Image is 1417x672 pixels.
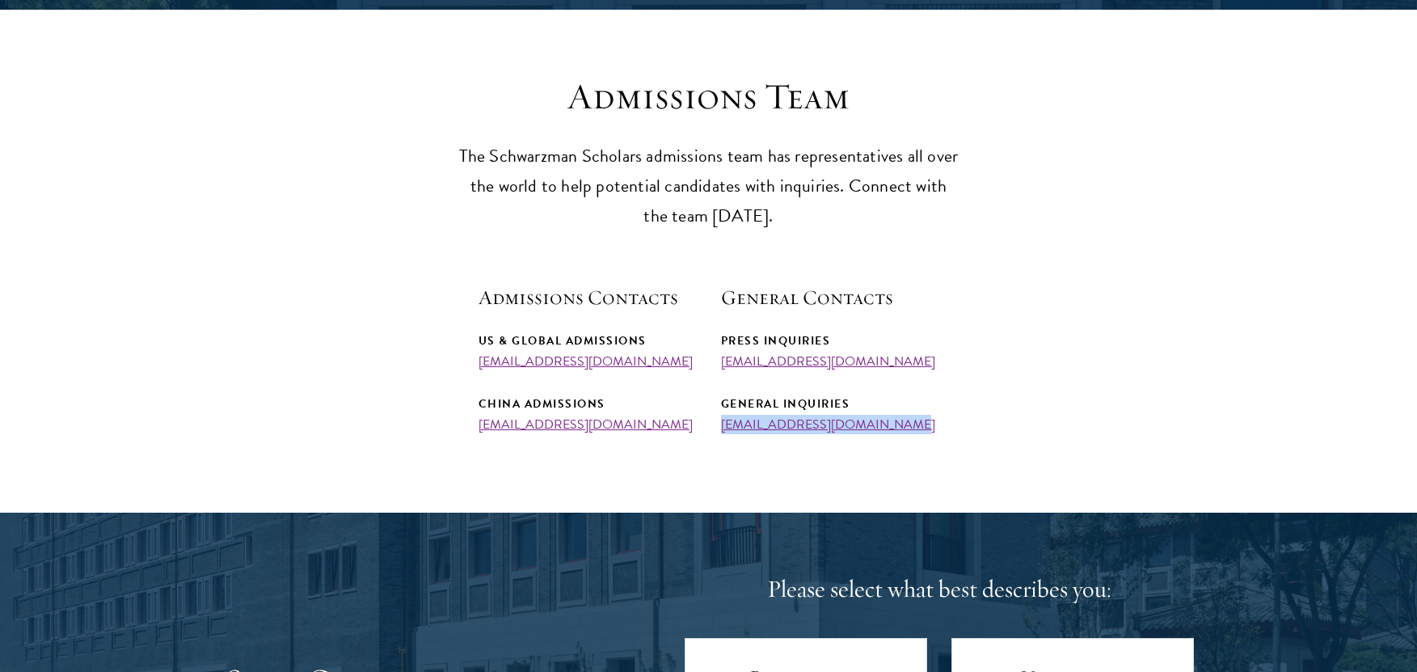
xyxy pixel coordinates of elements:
h4: Please select what best describes you: [685,573,1194,606]
a: [EMAIL_ADDRESS][DOMAIN_NAME] [721,352,935,371]
a: [EMAIL_ADDRESS][DOMAIN_NAME] [479,415,693,434]
p: The Schwarzman Scholars admissions team has representatives all over the world to help potential ... [458,142,959,231]
h5: General Contacts [721,284,939,311]
h5: Admissions Contacts [479,284,697,311]
div: Press Inquiries [721,331,939,351]
a: [EMAIL_ADDRESS][DOMAIN_NAME] [721,415,935,434]
div: General Inquiries [721,394,939,414]
div: US & Global Admissions [479,331,697,351]
div: China Admissions [479,394,697,414]
a: [EMAIL_ADDRESS][DOMAIN_NAME] [479,352,693,371]
h3: Admissions Team [458,74,959,120]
